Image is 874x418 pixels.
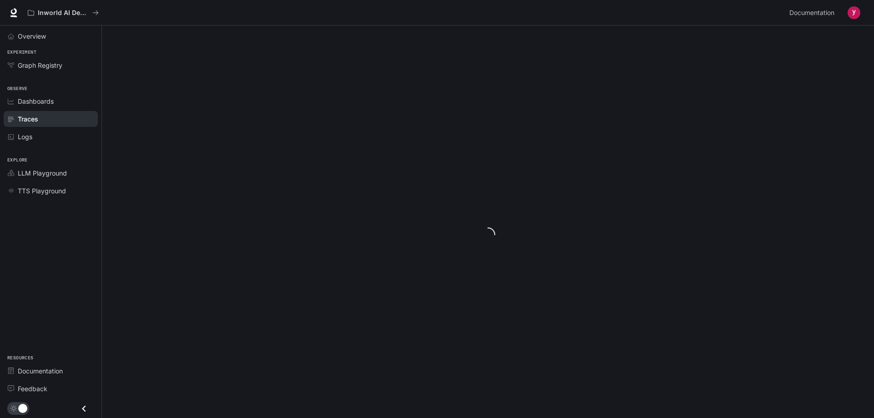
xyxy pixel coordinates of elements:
span: TTS Playground [18,186,66,196]
p: Inworld AI Demos [38,9,89,17]
a: Overview [4,28,98,44]
span: Documentation [789,7,834,19]
span: Traces [18,114,38,124]
span: Feedback [18,384,47,393]
a: Dashboards [4,93,98,109]
span: loading [481,227,495,242]
span: Dashboards [18,96,54,106]
span: Dark mode toggle [18,403,27,413]
a: TTS Playground [4,183,98,199]
a: Graph Registry [4,57,98,73]
a: Documentation [4,363,98,379]
span: Documentation [18,366,63,376]
button: All workspaces [24,4,103,22]
a: Documentation [786,4,841,22]
a: LLM Playground [4,165,98,181]
a: Traces [4,111,98,127]
span: Overview [18,31,46,41]
span: LLM Playground [18,168,67,178]
span: Graph Registry [18,60,62,70]
a: Logs [4,129,98,145]
a: Feedback [4,381,98,397]
span: Logs [18,132,32,141]
img: User avatar [848,6,860,19]
button: Close drawer [74,399,94,418]
button: User avatar [845,4,863,22]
